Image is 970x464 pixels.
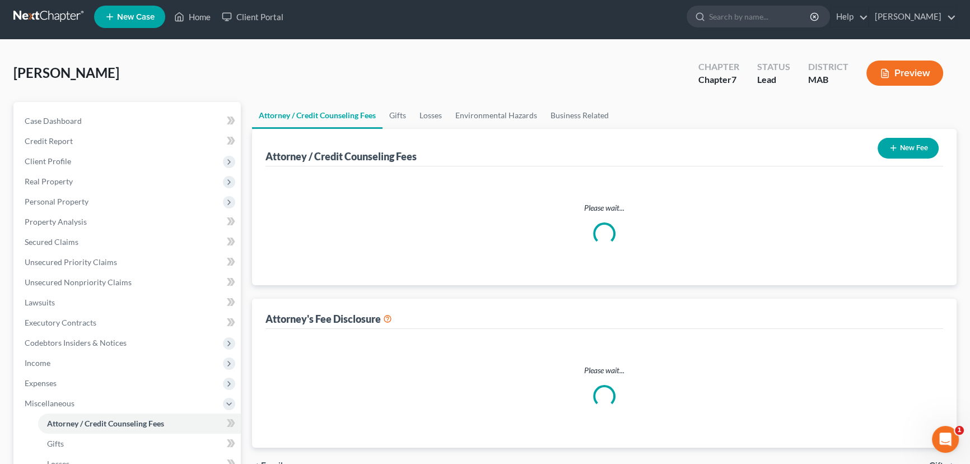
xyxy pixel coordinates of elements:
span: Unsecured Nonpriority Claims [25,277,132,287]
span: Case Dashboard [25,116,82,126]
a: Unsecured Priority Claims [16,252,241,272]
span: Property Analysis [25,217,87,226]
input: Search by name... [709,6,812,27]
div: Attorney / Credit Counseling Fees [265,150,417,163]
a: Gifts [38,434,241,454]
a: Business Related [544,102,615,129]
a: Help [831,7,868,27]
span: Unsecured Priority Claims [25,257,117,267]
button: Preview [866,61,943,86]
span: Attorney / Credit Counseling Fees [47,419,164,428]
span: Expenses [25,378,57,388]
span: [PERSON_NAME] [13,64,119,81]
div: MAB [808,73,848,86]
button: New Fee [878,138,939,159]
a: Lawsuits [16,293,241,313]
a: Client Portal [216,7,289,27]
div: Status [757,61,790,73]
a: Gifts [383,102,413,129]
div: Attorney's Fee Disclosure [265,312,392,326]
a: Executory Contracts [16,313,241,333]
a: Case Dashboard [16,111,241,131]
span: Client Profile [25,156,71,166]
span: Credit Report [25,136,73,146]
div: District [808,61,848,73]
span: Income [25,358,50,368]
span: New Case [117,13,155,21]
a: Attorney / Credit Counseling Fees [252,102,383,129]
a: Losses [413,102,449,129]
a: Credit Report [16,131,241,151]
a: Secured Claims [16,232,241,252]
p: Please wait... [274,365,934,376]
div: Chapter [698,61,739,73]
a: Attorney / Credit Counseling Fees [38,414,241,434]
span: Real Property [25,177,73,186]
div: Chapter [698,73,739,86]
span: 1 [955,426,964,435]
a: Property Analysis [16,212,241,232]
span: Codebtors Insiders & Notices [25,338,127,347]
div: Lead [757,73,790,86]
span: 7 [731,74,736,85]
a: Home [169,7,216,27]
iframe: Intercom live chat [932,426,959,453]
span: Gifts [47,439,64,448]
a: Environmental Hazards [449,102,544,129]
span: Lawsuits [25,298,55,307]
p: Please wait... [274,202,934,214]
span: Personal Property [25,197,88,206]
span: Miscellaneous [25,398,74,408]
span: Secured Claims [25,237,78,247]
a: Unsecured Nonpriority Claims [16,272,241,293]
span: Executory Contracts [25,318,96,327]
a: [PERSON_NAME] [869,7,956,27]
